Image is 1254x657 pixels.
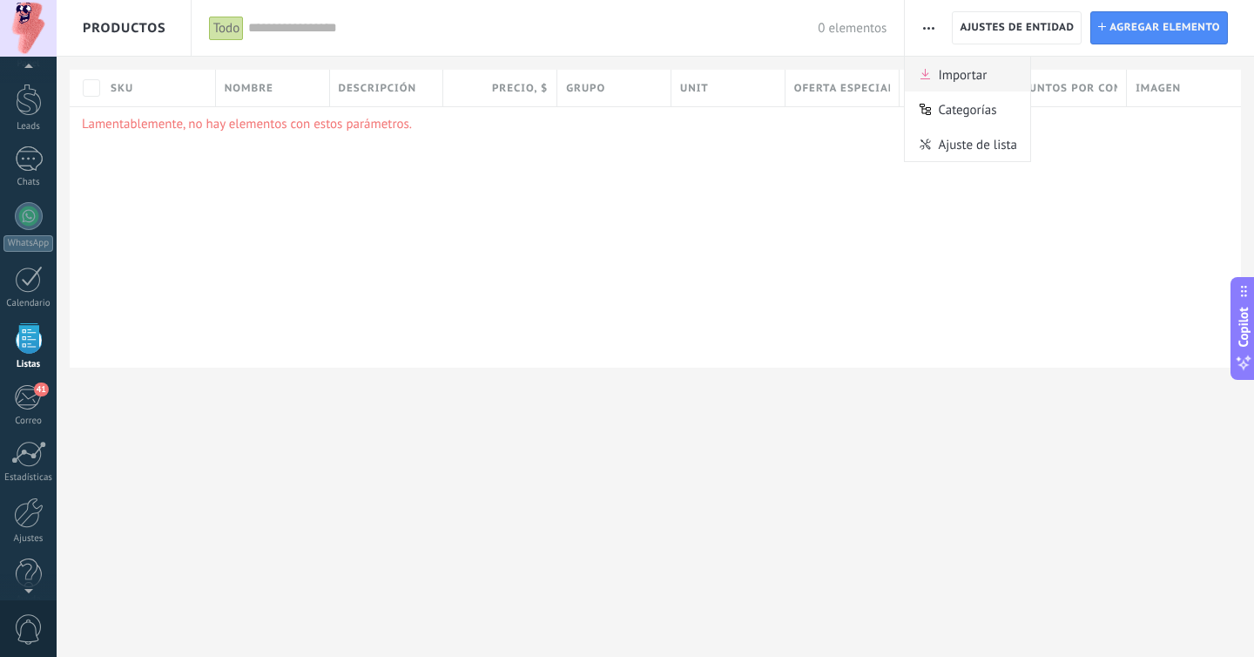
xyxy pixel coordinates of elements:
div: Ajustes [3,533,54,545]
div: Leads [3,121,54,132]
span: Descripción [339,80,416,97]
span: Precio , $ [492,80,548,97]
span: Categorías [938,91,996,126]
span: Puntos por compra [1021,80,1117,97]
span: Imagen [1136,80,1181,97]
div: Listas [3,359,54,370]
div: Calendario [3,298,54,309]
span: Unit [680,80,709,97]
div: Estadísticas [3,472,54,484]
span: SKU [111,80,133,97]
span: Agregar elemento [1109,12,1220,44]
div: Correo [3,416,54,427]
span: Importar [938,57,987,91]
div: Chats [3,177,54,188]
span: Copilot [1235,308,1252,348]
div: Todo [209,16,245,41]
span: Oferta especial 1 , $ [794,80,890,97]
span: 0 elementos [818,20,887,37]
span: Ajuste de lista [938,126,1017,161]
button: Ajustes de entidad [952,11,1082,44]
div: WhatsApp [3,235,53,252]
button: Más [916,11,941,44]
p: Lamentablemente, no hay elementos con estos parámetros. [82,116,1229,132]
span: Grupo [566,80,605,97]
span: Nombre [225,80,273,97]
span: 41 [34,383,49,396]
span: Ajustes de entidad [960,12,1074,44]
